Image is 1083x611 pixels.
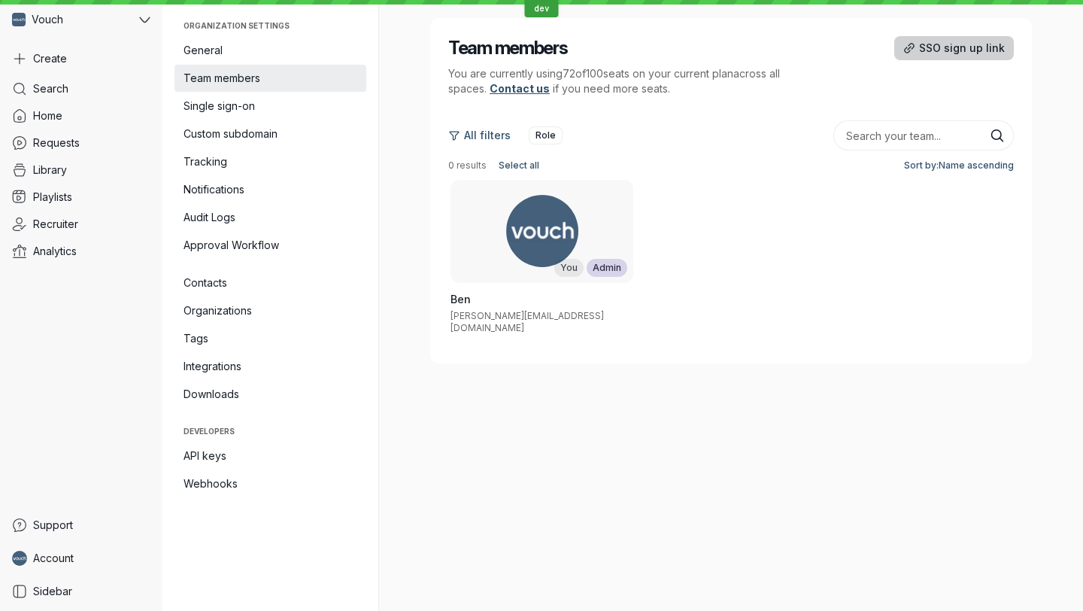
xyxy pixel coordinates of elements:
img: Vouch avatar [12,13,26,26]
a: Ben avatarAccount [6,545,156,572]
a: Single sign-on [174,93,366,120]
a: Tags [174,325,366,352]
button: Search [990,128,1005,143]
a: Contact us [490,82,550,95]
div: Admin [587,259,627,277]
div: You [554,259,584,277]
a: Contacts [174,269,366,296]
span: Organizations [184,303,357,318]
span: Requests [33,135,80,150]
span: Team members [184,71,357,86]
span: Sidebar [33,584,72,599]
span: Role [535,128,556,143]
button: Sort by:Name ascending [898,157,1014,175]
span: Developers [184,427,357,436]
span: Single sign-on [184,99,357,114]
span: Analytics [33,244,77,259]
img: Ben avatar [12,551,27,566]
span: Integrations [184,359,357,374]
a: Organizations [174,297,366,324]
span: Support [33,518,73,533]
a: Library [6,157,156,184]
span: Audit Logs [184,210,357,225]
a: Search [6,75,156,102]
a: Team members [174,65,366,92]
span: [PERSON_NAME][EMAIL_ADDRESS][DOMAIN_NAME] [450,310,604,333]
a: Recruiter [6,211,156,238]
span: Library [33,163,67,178]
a: Sidebar [6,578,156,605]
button: SSO sign up link [894,36,1014,60]
button: Select all [493,157,545,175]
span: Playlists [33,190,72,205]
a: Custom subdomain [174,120,366,147]
span: Recruiter [33,217,78,232]
span: Webhooks [184,476,357,491]
a: Analytics [6,238,156,265]
span: Select all [499,158,539,173]
span: Contacts [184,275,357,290]
button: All filters [448,123,520,147]
button: Role [529,126,563,144]
button: Vouch avatarVouch [6,6,156,33]
a: Audit Logs [174,204,366,231]
span: Search [33,81,68,96]
h2: Team members [448,36,568,60]
span: Ben [450,293,471,305]
span: Tracking [184,154,357,169]
span: Home [33,108,62,123]
span: Custom subdomain [184,126,357,141]
span: Notifications [184,182,357,197]
span: Account [33,551,74,566]
span: All filters [464,128,511,143]
span: Tags [184,331,357,346]
a: Approval Workflow [174,232,366,259]
a: Home [6,102,156,129]
a: API keys [174,442,366,470]
a: Webhooks [174,470,366,497]
p: You are currently using 72 of 100 seats on your current plan across all spaces . if you need more... [448,66,809,96]
span: Downloads [184,387,357,402]
div: Vouch [6,6,136,33]
span: Create [33,51,67,66]
a: Downloads [174,381,366,408]
a: Tracking [174,148,366,175]
button: Create [6,45,156,72]
a: General [174,37,366,64]
a: Integrations [174,353,366,380]
span: Approval Workflow [184,238,357,253]
span: General [184,43,357,58]
input: Search your team... [833,120,1014,150]
span: 0 results [448,160,487,172]
a: Support [6,512,156,539]
span: Sort by: Name ascending [904,158,1014,173]
a: Playlists [6,184,156,211]
span: Organization settings [184,21,357,30]
span: Vouch [32,12,63,27]
a: Notifications [174,176,366,203]
span: API keys [184,448,357,464]
span: SSO sign up link [919,41,1005,56]
a: Requests [6,129,156,157]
